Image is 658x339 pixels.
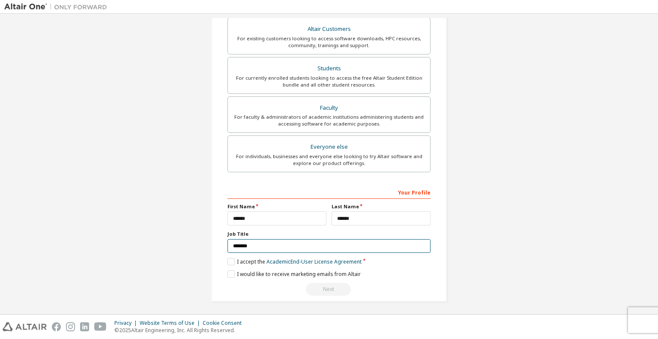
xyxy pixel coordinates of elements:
[233,141,425,153] div: Everyone else
[114,327,247,334] p: © 2025 Altair Engineering, Inc. All Rights Reserved.
[94,322,107,331] img: youtube.svg
[227,203,326,210] label: First Name
[332,203,431,210] label: Last Name
[203,320,247,327] div: Cookie Consent
[233,114,425,127] div: For faculty & administrators of academic institutions administering students and accessing softwa...
[3,322,47,331] img: altair_logo.svg
[266,258,362,265] a: Academic End-User License Agreement
[227,231,431,237] label: Job Title
[4,3,111,11] img: Altair One
[227,185,431,199] div: Your Profile
[66,322,75,331] img: instagram.svg
[233,63,425,75] div: Students
[233,153,425,167] div: For individuals, businesses and everyone else looking to try Altair software and explore our prod...
[227,283,431,296] div: Read and acccept EULA to continue
[233,102,425,114] div: Faculty
[140,320,203,327] div: Website Terms of Use
[52,322,61,331] img: facebook.svg
[80,322,89,331] img: linkedin.svg
[233,35,425,49] div: For existing customers looking to access software downloads, HPC resources, community, trainings ...
[114,320,140,327] div: Privacy
[227,270,361,278] label: I would like to receive marketing emails from Altair
[233,75,425,88] div: For currently enrolled students looking to access the free Altair Student Edition bundle and all ...
[233,23,425,35] div: Altair Customers
[227,258,362,265] label: I accept the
